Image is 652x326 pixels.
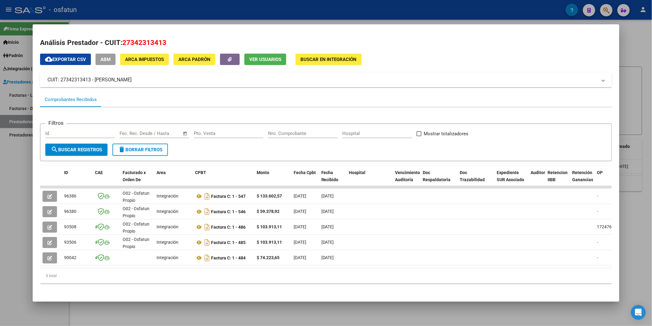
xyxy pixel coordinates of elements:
strong: Factura C: 1 - 486 [211,225,246,230]
datatable-header-cell: OP [595,166,619,193]
button: Exportar CSV [40,54,91,65]
span: Exportar CSV [45,57,86,62]
span: Integración [157,255,178,260]
span: ARCA Padrón [178,57,210,62]
span: Fecha Cpbt [294,170,316,175]
span: Fecha Recibido [321,170,339,182]
span: - [597,240,598,245]
span: 90042 [64,255,76,260]
span: - [597,209,598,214]
span: CAE [95,170,103,175]
span: Buscar en Integración [300,57,357,62]
span: 93506 [64,240,76,245]
span: O02 - Osfatun Propio [123,206,149,218]
strong: Factura C: 1 - 484 [211,255,246,260]
button: Buscar Registros [45,144,108,156]
strong: Factura C: 1 - 547 [211,194,246,199]
span: Buscar Registros [51,147,102,153]
mat-panel-title: CUIT: 27342313413 - [PERSON_NAME] [47,76,597,84]
button: ARCA Impuestos [120,54,169,65]
span: [DATE] [321,240,334,245]
button: ARCA Padrón [173,54,215,65]
mat-expansion-panel-header: CUIT: 27342313413 - [PERSON_NAME] [40,72,612,87]
datatable-header-cell: Doc Trazabilidad [458,166,495,193]
span: [DATE] [321,224,334,229]
span: Vencimiento Auditoría [395,170,420,182]
input: Fecha inicio [120,131,145,136]
span: 172476 [597,224,612,229]
span: [DATE] [294,255,306,260]
span: O02 - Osfatun Propio [123,222,149,234]
button: Borrar Filtros [112,144,168,156]
i: Descargar documento [203,222,211,232]
span: 96380 [64,209,76,214]
input: Fecha fin [150,131,180,136]
datatable-header-cell: Auditoria [528,166,545,193]
strong: $ 103.913,11 [257,240,282,245]
strong: $ 103.913,11 [257,224,282,229]
datatable-header-cell: Facturado x Orden De [120,166,154,193]
datatable-header-cell: CAE [92,166,120,193]
span: Ver Usuarios [249,57,281,62]
span: O02 - Osfatun Propio [123,191,149,203]
datatable-header-cell: Fecha Recibido [319,166,347,193]
datatable-header-cell: Hospital [347,166,393,193]
span: Integración [157,224,178,229]
button: Buscar en Integración [295,54,362,65]
mat-icon: cloud_download [45,55,52,63]
mat-icon: search [51,146,58,153]
span: Retención Ganancias [573,170,593,182]
strong: Factura C: 1 - 546 [211,209,246,214]
span: Integración [157,209,178,214]
span: Doc Trazabilidad [460,170,485,182]
button: Open calendar [181,130,189,137]
span: [DATE] [294,240,306,245]
span: Retencion IIBB [548,170,568,182]
datatable-header-cell: Vencimiento Auditoría [393,166,421,193]
i: Descargar documento [203,191,211,201]
span: ID [64,170,68,175]
datatable-header-cell: Monto [254,166,291,193]
span: Area [157,170,166,175]
datatable-header-cell: Area [154,166,193,193]
i: Descargar documento [203,238,211,247]
span: Doc Respaldatoria [423,170,451,182]
strong: $ 74.223,65 [257,255,279,260]
datatable-header-cell: Doc Respaldatoria [421,166,458,193]
span: ABM [100,57,111,62]
datatable-header-cell: Retencion IIBB [545,166,570,193]
span: - [597,255,598,260]
span: [DATE] [321,194,334,198]
span: 93508 [64,224,76,229]
span: OP [597,170,603,175]
span: 96386 [64,194,76,198]
span: CPBT [195,170,206,175]
span: Integración [157,194,178,198]
datatable-header-cell: Retención Ganancias [570,166,595,193]
div: 5 total [40,268,612,283]
i: Descargar documento [203,207,211,217]
span: [DATE] [321,209,334,214]
strong: $ 59.378,92 [257,209,279,214]
datatable-header-cell: Fecha Cpbt [291,166,319,193]
span: ARCA Impuestos [125,57,164,62]
span: Monto [257,170,269,175]
span: - [597,194,598,198]
span: [DATE] [294,209,306,214]
mat-icon: delete [118,146,125,153]
div: Open Intercom Messenger [631,305,646,320]
span: Integración [157,240,178,245]
span: 27342313413 [122,39,166,47]
span: Mostrar totalizadores [424,130,469,137]
button: ABM [96,54,116,65]
datatable-header-cell: ID [62,166,92,193]
strong: Factura C: 1 - 485 [211,240,246,245]
span: Facturado x Orden De [123,170,146,182]
div: Comprobantes Recibidos [45,96,97,103]
i: Descargar documento [203,253,211,263]
span: [DATE] [294,224,306,229]
span: Expediente SUR Asociado [497,170,524,182]
h2: Análisis Prestador - CUIT: [40,38,612,48]
button: Ver Usuarios [244,54,286,65]
span: Borrar Filtros [118,147,162,153]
